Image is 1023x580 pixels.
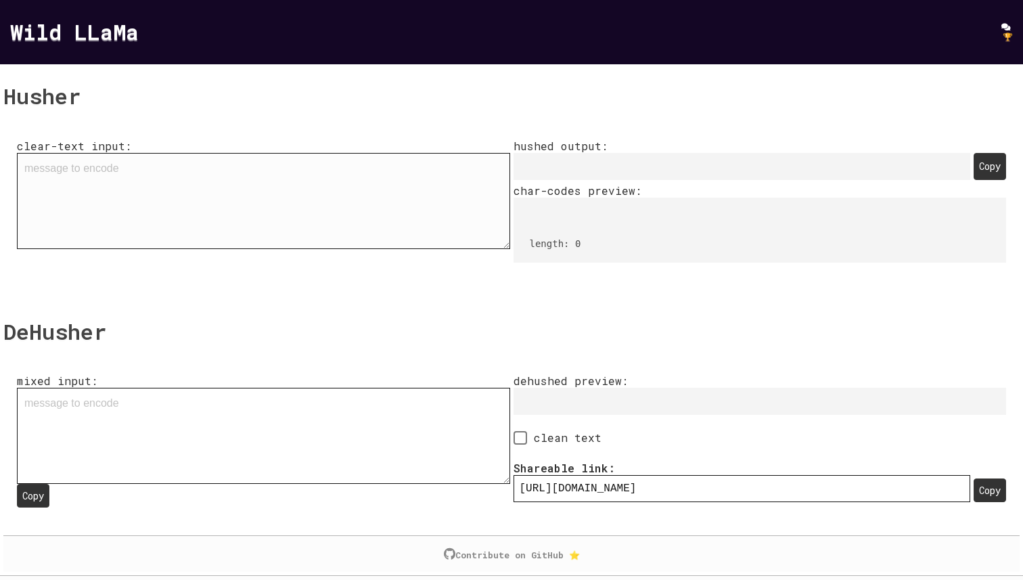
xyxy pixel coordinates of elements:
a: Contribute on GitHub ⭐️ [444,546,580,562]
span: clean text [527,431,601,445]
h1: Husher [3,68,1020,125]
div: Copy [974,153,1006,180]
label: mixed input: [17,374,510,508]
a: Wild LLaMa [10,17,139,46]
span: Contribute on GitHub ⭐️ [455,549,580,561]
h1: DeHusher [3,303,1020,361]
span: 🏆 [1003,31,1013,42]
textarea: clear-text input: [17,153,510,249]
div: Copy [17,484,49,508]
label: clear-text input: [17,139,510,263]
label: char-codes preview: [514,183,1007,263]
label: dehushed preview: [514,374,1007,415]
div: Copy [974,478,1006,502]
label: Shareable link: [514,461,971,502]
pre: length: 0 [514,225,1007,263]
input: Shareable link: [514,475,971,502]
label: hushed output: [514,139,1007,263]
textarea: mixed input:Copy [17,388,510,484]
